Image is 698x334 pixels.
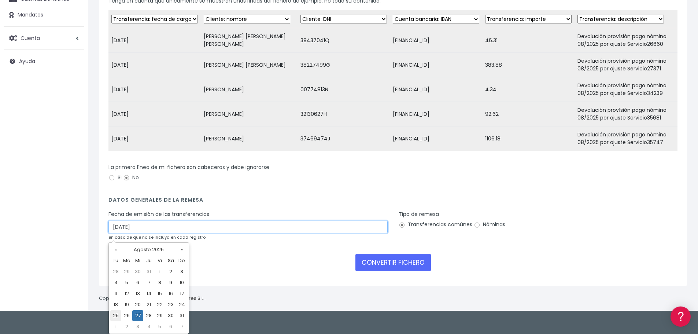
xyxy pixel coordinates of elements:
[7,62,139,74] a: Información general
[575,77,677,102] td: Devolución provísión pago nómina 08/2025 por ajuste Servicio34239
[110,266,121,277] td: 28
[298,102,390,126] td: 32130627H
[399,221,472,228] label: Transferencias comúnes
[121,299,132,310] td: 19
[482,77,575,102] td: 4.34
[110,255,121,266] th: Lu
[121,288,132,299] td: 12
[143,266,154,277] td: 31
[390,77,482,102] td: [FINANCIAL_ID]
[110,310,121,321] td: 25
[143,321,154,332] td: 4
[143,288,154,299] td: 14
[121,255,132,266] th: Ma
[154,288,165,299] td: 15
[165,255,176,266] th: Sa
[176,321,187,332] td: 7
[108,174,122,181] label: Si
[201,53,298,77] td: [PERSON_NAME] [PERSON_NAME]
[176,266,187,277] td: 3
[132,255,143,266] th: Mi
[108,197,677,207] h4: Datos generales de la remesa
[108,126,201,151] td: [DATE]
[298,28,390,53] td: 38437041Q
[575,126,677,151] td: Devolución provísión pago nómina 08/2025 por ajuste Servicio35747
[176,310,187,321] td: 31
[165,310,176,321] td: 30
[143,277,154,288] td: 7
[7,93,139,104] a: Formatos
[482,102,575,126] td: 92.62
[165,321,176,332] td: 6
[176,255,187,266] th: Do
[7,81,139,88] div: Convertir ficheros
[143,255,154,266] th: Ju
[108,77,201,102] td: [DATE]
[19,58,35,65] span: Ayuda
[7,115,139,127] a: Videotutoriales
[482,126,575,151] td: 1106.18
[121,310,132,321] td: 26
[390,126,482,151] td: [FINANCIAL_ID]
[108,164,269,171] label: La primera línea de mi fichero son cabeceras y debe ignorarse
[132,266,143,277] td: 30
[201,28,298,53] td: [PERSON_NAME] [PERSON_NAME] [PERSON_NAME]
[154,310,165,321] td: 29
[575,102,677,126] td: Devolución provísión pago nómina 08/2025 por ajuste Servicio35681
[355,254,431,271] button: CONVERTIR FICHERO
[21,34,40,41] span: Cuenta
[176,277,187,288] td: 10
[110,321,121,332] td: 1
[101,211,141,218] a: POWERED BY ENCHANT
[7,104,139,115] a: Problemas habituales
[132,299,143,310] td: 20
[390,28,482,53] td: [FINANCIAL_ID]
[298,53,390,77] td: 38227499G
[474,221,505,228] label: Nóminas
[143,299,154,310] td: 21
[7,157,139,169] a: General
[201,102,298,126] td: [PERSON_NAME]
[7,146,139,153] div: Facturación
[110,277,121,288] td: 4
[176,244,187,255] th: »
[123,174,139,181] label: No
[132,288,143,299] td: 13
[110,288,121,299] td: 11
[201,126,298,151] td: [PERSON_NAME]
[298,126,390,151] td: 37469474J
[110,299,121,310] td: 18
[154,266,165,277] td: 1
[108,102,201,126] td: [DATE]
[165,299,176,310] td: 23
[399,210,439,218] label: Tipo de remesa
[108,53,201,77] td: [DATE]
[154,277,165,288] td: 8
[176,299,187,310] td: 24
[7,176,139,183] div: Programadores
[482,28,575,53] td: 46.31
[176,288,187,299] td: 17
[7,51,139,58] div: Información general
[201,77,298,102] td: [PERSON_NAME]
[4,30,84,46] a: Cuenta
[4,54,84,69] a: Ayuda
[4,7,84,23] a: Mandatos
[482,53,575,77] td: 383.88
[132,277,143,288] td: 6
[575,28,677,53] td: Devolución provísión pago nómina 08/2025 por ajuste Servicio26660
[165,266,176,277] td: 2
[298,77,390,102] td: 00774813N
[108,210,209,218] label: Fecha de emisión de las transferencias
[154,321,165,332] td: 5
[121,321,132,332] td: 2
[390,102,482,126] td: [FINANCIAL_ID]
[99,295,206,302] p: Copyright © 2025 .
[121,277,132,288] td: 5
[165,277,176,288] td: 9
[154,299,165,310] td: 22
[7,187,139,199] a: API
[121,266,132,277] td: 29
[165,288,176,299] td: 16
[108,234,206,240] small: en caso de que no se incluya en cada registro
